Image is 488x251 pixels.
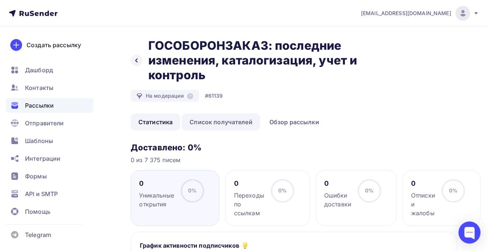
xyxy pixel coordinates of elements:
[234,179,264,188] div: 0
[324,191,351,209] div: Ошибки доставки
[26,41,81,49] div: Создать рассылку
[140,241,239,250] h5: График активности подписчиков
[25,136,53,145] span: Шаблоны
[131,114,180,130] a: Статистика
[25,189,58,198] span: API и SMTP
[25,207,50,216] span: Помощь
[278,187,287,194] span: 0%
[131,156,457,164] div: 0 из 7 375 писем
[182,114,260,130] a: Список получателей
[234,191,264,217] div: Переходы по ссылкам
[25,66,53,74] span: Дашборд
[139,191,174,209] div: Уникальные открытия
[25,101,54,110] span: Рассылки
[411,179,435,188] div: 0
[25,119,64,128] span: Отправители
[6,80,93,95] a: Контакты
[25,172,47,181] span: Формы
[6,116,93,130] a: Отправители
[449,187,458,194] span: 0%
[205,92,223,100] div: #61139
[25,230,51,239] span: Telegram
[365,187,374,194] span: 0%
[25,154,60,163] span: Интеграции
[6,133,93,148] a: Шаблоны
[324,179,351,188] div: 0
[131,142,457,153] h3: Доставлено: 0%
[6,63,93,77] a: Дашборд
[131,90,199,102] div: На модерации
[262,114,327,130] a: Обзор рассылки
[139,179,174,188] div: 0
[411,191,435,217] div: Отписки и жалобы
[148,38,371,83] h2: ГОСОБОРОНЗАКАЗ: последние изменения, каталогизация, учет и контроль
[6,98,93,113] a: Рассылки
[188,187,197,194] span: 0%
[25,83,53,92] span: Контакты
[361,10,451,17] span: [EMAIL_ADDRESS][DOMAIN_NAME]
[361,6,479,21] a: [EMAIL_ADDRESS][DOMAIN_NAME]
[6,169,93,184] a: Формы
